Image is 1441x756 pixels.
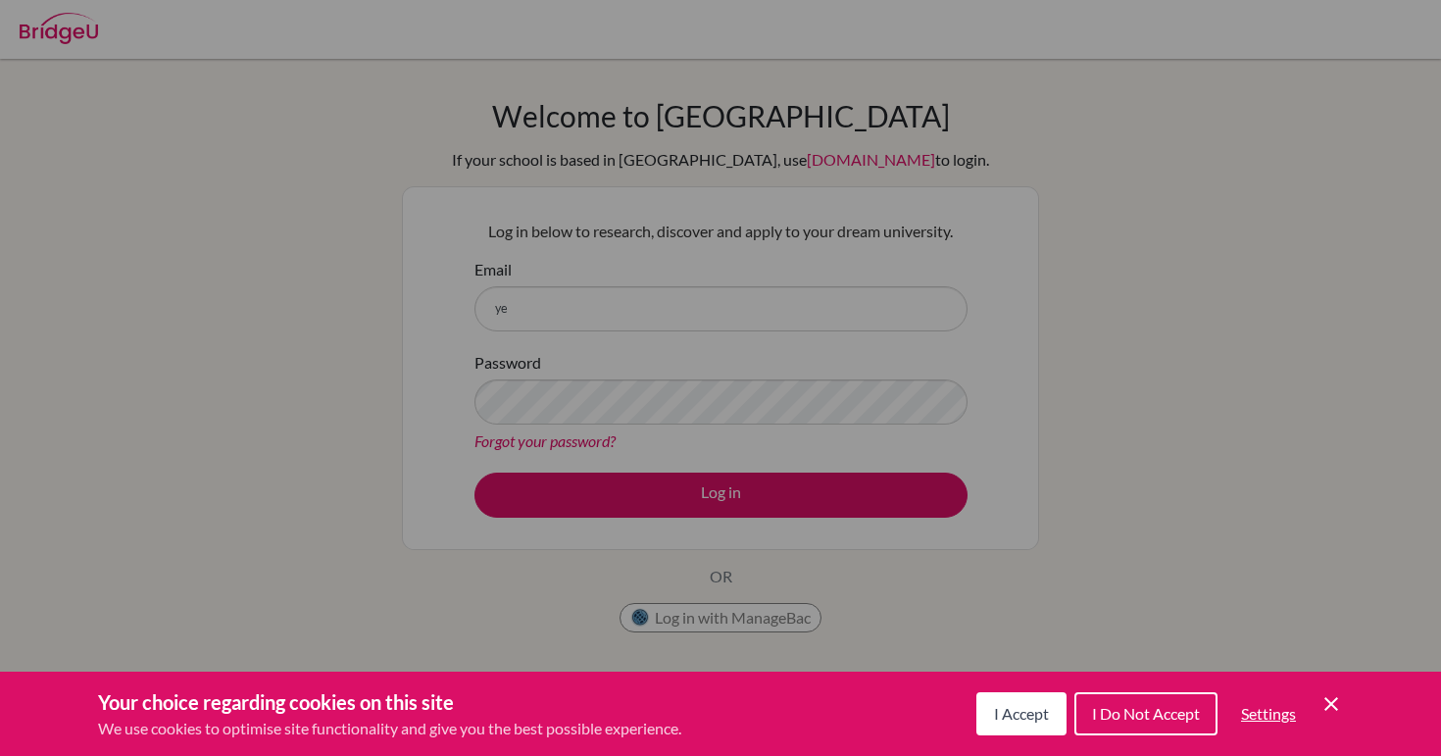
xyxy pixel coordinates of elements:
p: We use cookies to optimise site functionality and give you the best possible experience. [98,717,681,740]
button: I Accept [976,692,1067,735]
span: I Do Not Accept [1092,704,1200,723]
span: I Accept [994,704,1049,723]
button: Settings [1225,694,1312,733]
span: Settings [1241,704,1296,723]
h3: Your choice regarding cookies on this site [98,687,681,717]
button: Save and close [1319,692,1343,716]
button: I Do Not Accept [1074,692,1217,735]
